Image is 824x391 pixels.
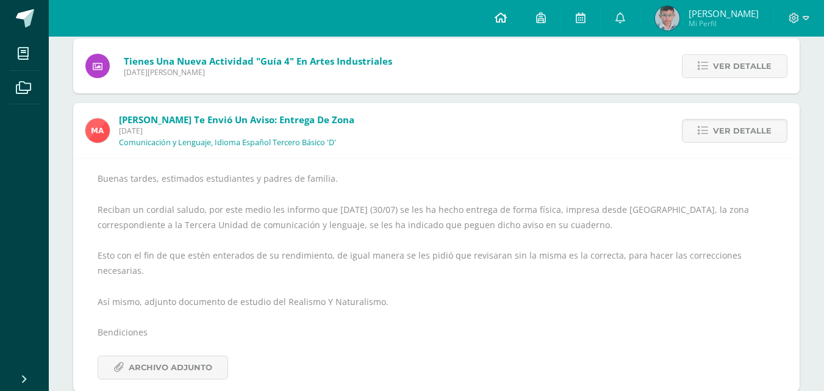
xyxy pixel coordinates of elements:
img: 8b7fbde8971f8ee6ea5c5692e75bf0b7.png [655,6,679,30]
span: [PERSON_NAME] te envió un aviso: Entrega de zona [119,113,354,126]
span: Ver detalle [713,55,772,77]
div: Buenas tardes, estimados estudiantes y padres de familia. Reciban un cordial saludo, por este med... [98,171,775,379]
img: 0fd6451cf16eae051bb176b5d8bc5f11.png [85,118,110,143]
span: [DATE] [119,126,354,136]
span: Ver detalle [713,120,772,142]
p: Comunicación y Lenguaje, Idioma Español Tercero Básico 'D' [119,138,336,148]
span: Mi Perfil [689,18,759,29]
a: Archivo Adjunto [98,356,228,379]
span: Tienes una nueva actividad "Guía 4" En Artes Industriales [124,55,392,67]
span: Archivo Adjunto [129,356,212,379]
span: [DATE][PERSON_NAME] [124,67,392,77]
span: [PERSON_NAME] [689,7,759,20]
